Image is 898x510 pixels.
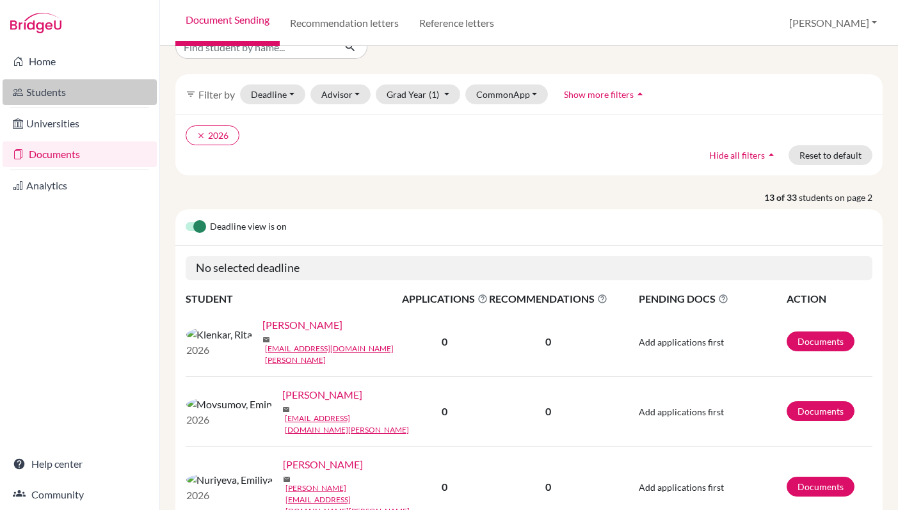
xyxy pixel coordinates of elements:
strong: 13 of 33 [764,191,799,204]
a: Analytics [3,173,157,198]
span: RECOMMENDATIONS [489,291,607,307]
img: Klenkar, Rita [186,327,252,342]
i: arrow_drop_up [634,88,646,100]
a: Documents [787,401,854,421]
p: 2026 [186,342,252,358]
a: Documents [787,477,854,497]
i: clear [196,131,205,140]
th: STUDENT [186,291,401,307]
h5: No selected deadline [186,256,872,280]
i: filter_list [186,89,196,99]
a: Home [3,49,157,74]
b: 0 [442,481,447,493]
a: [PERSON_NAME] [283,457,363,472]
a: Universities [3,111,157,136]
a: [EMAIL_ADDRESS][DOMAIN_NAME][PERSON_NAME] [265,343,410,366]
button: Hide all filtersarrow_drop_up [698,145,789,165]
span: Deadline view is on [210,219,287,235]
span: students on page 2 [799,191,883,204]
button: clear2026 [186,125,239,145]
span: (1) [429,89,439,100]
span: APPLICATIONS [402,291,488,307]
button: Grad Year(1) [376,84,460,104]
input: Find student by name... [175,35,334,59]
span: Hide all filters [709,150,765,161]
span: mail [283,475,291,483]
span: Show more filters [564,89,634,100]
button: Show more filtersarrow_drop_up [553,84,657,104]
button: [PERSON_NAME] [783,11,883,35]
span: mail [282,406,290,413]
img: Movsumov, Emin [186,397,272,412]
a: Community [3,482,157,507]
img: Nuriyeva, Emiliya [186,472,273,488]
button: Deadline [240,84,305,104]
i: arrow_drop_up [765,148,778,161]
p: 0 [489,404,607,419]
p: 0 [489,334,607,349]
a: Documents [787,331,854,351]
span: Add applications first [639,482,724,493]
img: Bridge-U [10,13,61,33]
span: PENDING DOCS [639,291,785,307]
span: mail [262,336,270,344]
button: Advisor [310,84,371,104]
a: Documents [3,141,157,167]
a: Students [3,79,157,105]
a: [PERSON_NAME] [282,387,362,402]
p: 2026 [186,488,273,503]
span: Filter by [198,88,235,100]
a: [PERSON_NAME] [262,317,342,333]
p: 2026 [186,412,272,427]
p: 0 [489,479,607,495]
button: CommonApp [465,84,549,104]
a: [EMAIL_ADDRESS][DOMAIN_NAME][PERSON_NAME] [285,413,410,436]
span: Add applications first [639,406,724,417]
b: 0 [442,335,447,347]
a: Help center [3,451,157,477]
th: ACTION [786,291,872,307]
b: 0 [442,405,447,417]
span: Add applications first [639,337,724,347]
button: Reset to default [789,145,872,165]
